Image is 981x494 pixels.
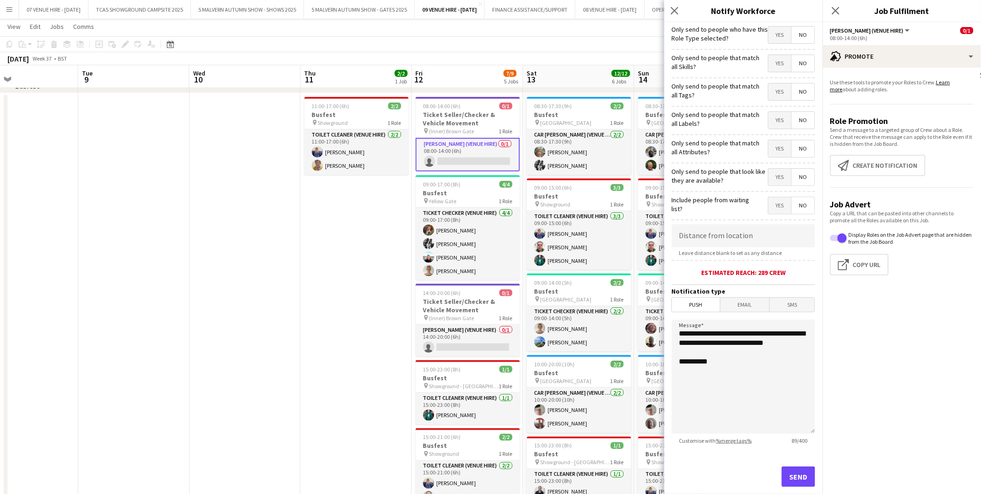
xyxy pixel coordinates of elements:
span: Customise with [672,437,759,444]
button: TCAS SHOWGROUND CAMPSITE 2025 [88,0,191,19]
a: %merge tags% [716,437,752,444]
span: 09:00-15:00 (6h) [646,184,683,191]
span: Showground [652,201,682,208]
div: 09:00-17:00 (8h)4/4Busfest Yellow Gate1 RoleTicket Checker (Venue Hire)4/409:00-17:00 (8h)[PERSON... [416,175,520,280]
span: 10:00-18:00 (8h) [646,361,683,368]
button: 07 VENUE HIRE - [DATE] [19,0,88,19]
a: Comms [69,21,98,33]
span: Edit [30,22,41,31]
span: (Inner) Brown Gate [429,315,474,322]
h3: Busfest [638,287,743,295]
button: 5 MALVERN AUTUMN SHOW - GATES 2025 [304,0,415,19]
span: 89 / 400 [785,437,815,444]
span: 2/2 [395,70,408,77]
span: Jobs [50,22,64,31]
span: [GEOGRAPHIC_DATA] [652,377,703,384]
label: Only send to people that match all Tags? [672,82,760,99]
span: 0/1 [961,27,974,34]
span: Leave distance blank to set as any distance [672,249,790,256]
h3: Busfest [638,110,743,119]
app-card-role: Toilet Cleaner (Venue Hire)3/309:00-15:00 (6h)[PERSON_NAME][PERSON_NAME][PERSON_NAME] [638,211,743,270]
span: 3/3 [611,184,624,191]
h3: Busfest [416,442,520,450]
span: Fri [416,69,423,77]
div: 5 Jobs [504,78,519,85]
app-card-role: Car [PERSON_NAME] (Venue Hire)2/208:30-17:30 (9h)[PERSON_NAME][PERSON_NAME] [527,130,631,175]
app-card-role: Car [PERSON_NAME] (Venue Hire)2/208:30-17:30 (9h)[PERSON_NAME][PERSON_NAME] [638,130,743,175]
span: Steward (Venue Hire) [830,27,904,34]
app-card-role: Toilet Cleaner (Venue Hire)2/211:00-17:00 (6h)[PERSON_NAME][PERSON_NAME] [304,130,409,175]
app-card-role: Ticket Checker (Venue Hire)2/209:00-14:00 (5h)[PERSON_NAME][PERSON_NAME] [638,306,743,351]
div: 08:30-17:30 (9h)2/2Busfest [GEOGRAPHIC_DATA]1 RoleCar [PERSON_NAME] (Venue Hire)2/208:30-17:30 (9... [527,97,631,175]
span: 13 [526,74,537,85]
span: Yes [769,140,792,157]
label: Only send to people that match all Skills? [672,54,761,70]
span: Week 37 [31,55,54,62]
span: No [792,27,815,43]
span: Wed [193,69,205,77]
span: 1 Role [610,119,624,126]
app-card-role: [PERSON_NAME] (Venue Hire)0/108:00-14:00 (6h) [416,138,520,172]
span: Yes [769,83,792,100]
span: 1 Role [499,451,513,458]
span: 1/1 [500,366,513,373]
span: 12/12 [612,70,630,77]
h3: Notification type [672,287,815,295]
span: Yes [769,197,792,214]
span: 1/1 [611,442,624,449]
app-card-role: [PERSON_NAME] (Venue Hire)0/114:00-20:00 (6h) [416,325,520,357]
span: Showground - [GEOGRAPHIC_DATA] Evening Entertainment [541,459,610,466]
button: Create notification [830,155,926,176]
a: Learn more [830,79,950,93]
app-job-card: 09:00-15:00 (6h)3/3Busfest Showground1 RoleToilet Cleaner (Venue Hire)3/309:00-15:00 (6h)[PERSON_... [527,178,631,270]
span: 09:00-14:00 (5h) [534,279,572,286]
span: 1 Role [610,296,624,303]
app-job-card: 09:00-14:00 (5h)2/2Busfest [GEOGRAPHIC_DATA]1 RoleTicket Checker (Venue Hire)2/209:00-14:00 (5h)[... [527,274,631,351]
span: 1 Role [610,377,624,384]
div: BST [58,55,67,62]
p: Use these tools to promote your Roles to Crew. about adding roles. [830,79,974,93]
span: 15:00-21:00 (6h) [423,434,461,441]
div: 15:00-23:00 (8h)1/1Busfest Showground - [GEOGRAPHIC_DATA] Evening Entertainment1 RoleToilet Clean... [416,360,520,425]
span: 1 Role [610,459,624,466]
div: 6 Jobs [612,78,630,85]
span: Tue [82,69,93,77]
h3: Notify Workforce [664,5,823,17]
div: 14:00-20:00 (6h)0/1Ticket Seller/Checker & Vehicle Movement (Inner) Brown Gate1 Role[PERSON_NAME]... [416,284,520,357]
div: Estimated reach: 289 crew [672,268,815,277]
span: No [792,197,815,214]
label: Only send to people that match all Attributes? [672,139,765,156]
button: 08 VENUE HIRE - [DATE] [575,0,645,19]
span: 7/9 [504,70,517,77]
span: 4/4 [500,181,513,188]
app-job-card: 11:00-17:00 (6h)2/2Busfest Showground1 RoleToilet Cleaner (Venue Hire)2/211:00-17:00 (6h)[PERSON_... [304,97,409,175]
span: 11:00-17:00 (6h) [312,103,350,110]
span: 11 [303,74,316,85]
h3: Busfest [527,450,631,459]
span: 09:00-17:00 (8h) [423,181,461,188]
span: 14:00-20:00 (6h) [423,289,461,296]
span: Email [721,298,770,312]
h3: Job Advert [830,199,974,210]
button: [PERSON_NAME] (Venue Hire) [830,27,911,34]
label: Only send to people that look like they are available? [672,167,768,184]
button: Send [782,467,815,487]
app-job-card: 08:30-17:30 (9h)2/2Busfest [GEOGRAPHIC_DATA]1 RoleCar [PERSON_NAME] (Venue Hire)2/208:30-17:30 (9... [638,97,743,175]
span: 12 [414,74,423,85]
app-job-card: 08:00-14:00 (6h)0/1Ticket Seller/Checker & Vehicle Movement (Inner) Brown Gate1 Role[PERSON_NAME]... [416,97,520,172]
span: 14 [637,74,649,85]
span: 15:00-23:00 (8h) [423,366,461,373]
span: Thu [304,69,316,77]
span: (Inner) Brown Gate [429,128,474,135]
a: View [4,21,24,33]
span: 09:00-14:00 (5h) [646,279,683,286]
h3: Busfest [638,369,743,377]
app-card-role: Ticket Checker (Venue Hire)4/409:00-17:00 (8h)[PERSON_NAME][PERSON_NAME][PERSON_NAME][PERSON_NAME] [416,208,520,280]
span: Sat [527,69,537,77]
span: 10:00-20:00 (10h) [534,361,575,368]
span: 1 Role [499,383,513,390]
span: 0/1 [500,289,513,296]
h3: Busfest [304,110,409,119]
